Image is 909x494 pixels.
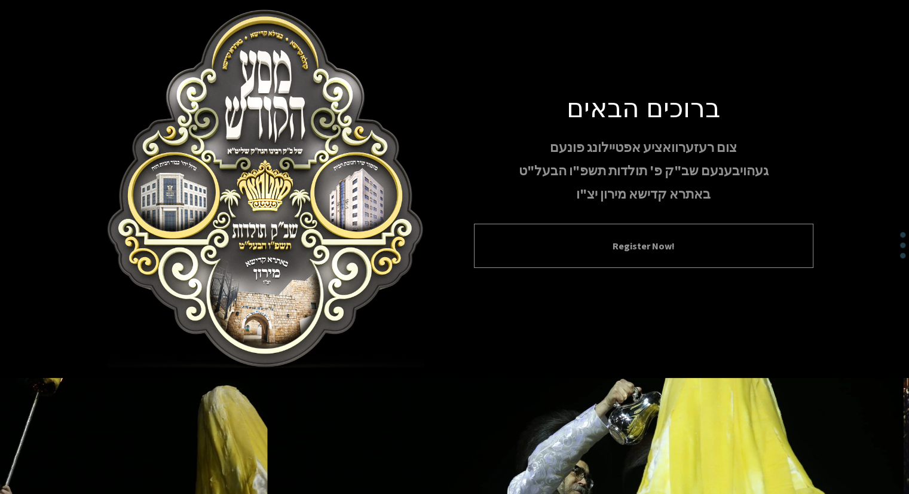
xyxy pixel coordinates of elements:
img: Meron Toldos Logo [96,10,436,368]
p: געהויבענעם שב"ק פ' תולדות תשפ"ו הבעל"ט [474,160,813,181]
p: צום רעזערוואציע אפטיילונג פונעם [474,137,813,158]
button: Register Now! [489,239,798,253]
h1: ברוכים הבאים [474,91,813,123]
p: באתרא קדישא מירון יצ"ו [474,184,813,205]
